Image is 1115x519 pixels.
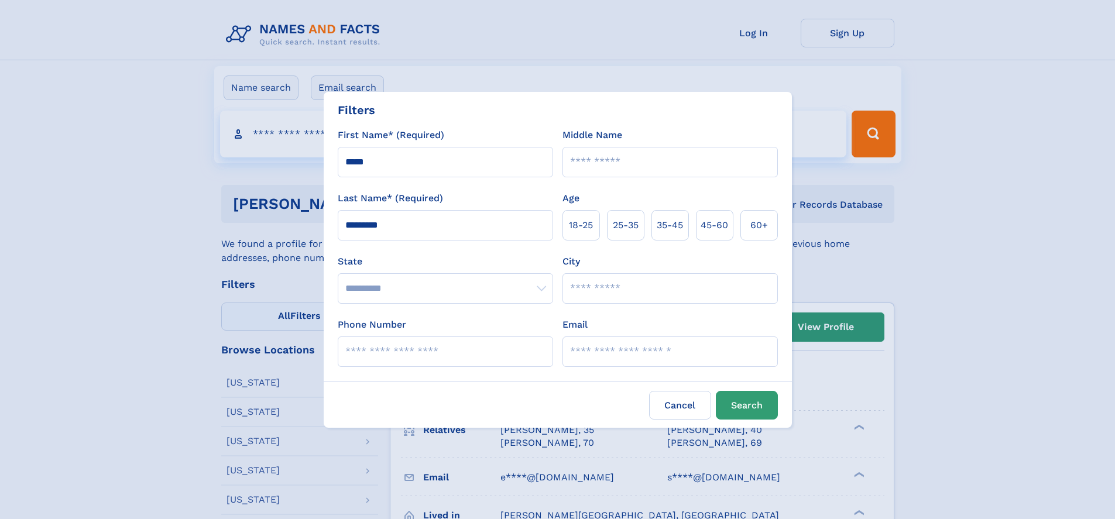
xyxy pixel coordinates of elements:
label: City [562,255,580,269]
label: Age [562,191,579,205]
label: Phone Number [338,318,406,332]
span: 25‑35 [613,218,639,232]
button: Search [716,391,778,420]
label: Email [562,318,588,332]
span: 60+ [750,218,768,232]
span: 18‑25 [569,218,593,232]
div: Filters [338,101,375,119]
label: Cancel [649,391,711,420]
span: 45‑60 [701,218,728,232]
label: Middle Name [562,128,622,142]
label: First Name* (Required) [338,128,444,142]
label: State [338,255,553,269]
label: Last Name* (Required) [338,191,443,205]
span: 35‑45 [657,218,683,232]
